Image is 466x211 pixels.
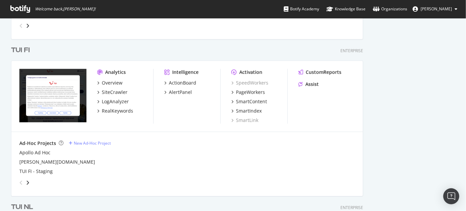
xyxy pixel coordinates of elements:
[169,89,192,95] div: AlertPanel
[284,6,319,12] div: Botify Academy
[231,108,262,114] a: SmartIndex
[236,108,262,114] div: SmartIndex
[164,89,192,95] a: AlertPanel
[236,89,265,95] div: PageWorkers
[236,98,267,105] div: SmartContent
[105,69,126,75] div: Analytics
[25,22,30,29] div: angle-right
[102,108,133,114] div: RealKeywords
[19,159,95,165] a: [PERSON_NAME][DOMAIN_NAME]
[11,45,32,55] a: TUI FI
[17,20,25,31] div: angle-left
[97,108,133,114] a: RealKeywords
[69,140,111,146] a: New Ad-Hoc Project
[97,89,128,95] a: SiteCrawler
[231,89,265,95] a: PageWorkers
[19,140,56,147] div: Ad-Hoc Projects
[97,79,123,86] a: Overview
[340,205,363,210] div: Enterprise
[102,89,128,95] div: SiteCrawler
[298,81,319,87] a: Assist
[231,79,268,86] a: SpeedWorkers
[169,79,196,86] div: ActionBoard
[231,98,267,105] a: SmartContent
[373,6,407,12] div: Organizations
[164,79,196,86] a: ActionBoard
[407,4,463,14] button: [PERSON_NAME]
[19,69,86,123] img: tui.fi
[326,6,366,12] div: Knowledge Base
[172,69,199,75] div: Intelligence
[231,117,258,124] a: SmartLink
[17,177,25,188] div: angle-left
[298,69,341,75] a: CustomReports
[340,48,363,53] div: Enterprise
[306,69,341,75] div: CustomReports
[102,98,129,105] div: LogAnalyzer
[35,6,95,12] span: Welcome back, [PERSON_NAME] !
[97,98,129,105] a: LogAnalyzer
[102,79,123,86] div: Overview
[421,6,452,12] span: Kristiina Halme
[443,188,459,204] div: Open Intercom Messenger
[11,45,30,55] div: TUI FI
[19,168,53,175] a: TUI FI - Staging
[25,179,30,186] div: angle-right
[239,69,262,75] div: Activation
[74,140,111,146] div: New Ad-Hoc Project
[305,81,319,87] div: Assist
[19,149,50,156] a: Apollo Ad Hoc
